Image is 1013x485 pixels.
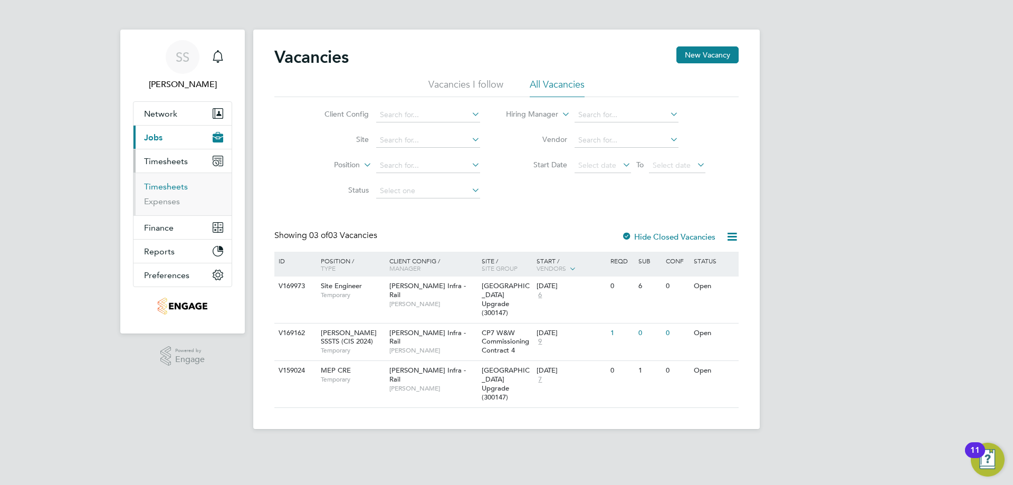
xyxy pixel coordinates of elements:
[276,252,313,270] div: ID
[537,366,605,375] div: [DATE]
[175,355,205,364] span: Engage
[506,160,567,169] label: Start Date
[608,252,635,270] div: Reqd
[537,329,605,338] div: [DATE]
[144,246,175,256] span: Reports
[144,109,177,119] span: Network
[144,196,180,206] a: Expenses
[389,300,476,308] span: [PERSON_NAME]
[133,78,232,91] span: Saranija Sivapalan
[537,375,543,384] span: 7
[276,361,313,381] div: V159024
[575,108,678,122] input: Search for...
[308,109,369,119] label: Client Config
[389,264,421,272] span: Manager
[274,46,349,68] h2: Vacancies
[608,277,635,296] div: 0
[274,230,379,241] div: Showing
[308,185,369,195] label: Status
[133,263,232,287] button: Preferences
[663,324,691,343] div: 0
[608,324,635,343] div: 1
[636,324,663,343] div: 0
[498,109,558,120] label: Hiring Manager
[321,291,384,299] span: Temporary
[160,346,205,366] a: Powered byEngage
[176,50,189,64] span: SS
[276,277,313,296] div: V169973
[608,361,635,381] div: 0
[482,328,529,355] span: CP7 W&W Commissioning Contract 4
[482,366,530,402] span: [GEOGRAPHIC_DATA] Upgrade (300147)
[506,135,567,144] label: Vendor
[663,252,691,270] div: Conf
[389,328,466,346] span: [PERSON_NAME] Infra - Rail
[133,173,232,215] div: Timesheets
[389,384,476,393] span: [PERSON_NAME]
[428,78,503,97] li: Vacancies I follow
[299,160,360,170] label: Position
[389,281,466,299] span: [PERSON_NAME] Infra - Rail
[653,160,691,170] span: Select date
[158,298,207,315] img: carmichael-logo-retina.png
[133,126,232,149] button: Jobs
[309,230,328,241] span: 03 of
[389,346,476,355] span: [PERSON_NAME]
[175,346,205,355] span: Powered by
[537,264,566,272] span: Vendors
[636,277,663,296] div: 6
[276,324,313,343] div: V169162
[663,277,691,296] div: 0
[676,46,739,63] button: New Vacancy
[133,149,232,173] button: Timesheets
[389,366,466,384] span: [PERSON_NAME] Infra - Rail
[663,361,691,381] div: 0
[482,281,530,317] span: [GEOGRAPHIC_DATA] Upgrade (300147)
[376,108,480,122] input: Search for...
[537,291,543,300] span: 6
[575,133,678,148] input: Search for...
[144,270,189,280] span: Preferences
[144,156,188,166] span: Timesheets
[636,252,663,270] div: Sub
[971,443,1005,477] button: Open Resource Center, 11 new notifications
[321,375,384,384] span: Temporary
[691,277,737,296] div: Open
[313,252,387,277] div: Position /
[578,160,616,170] span: Select date
[376,133,480,148] input: Search for...
[144,132,163,142] span: Jobs
[479,252,534,277] div: Site /
[376,158,480,173] input: Search for...
[120,30,245,334] nav: Main navigation
[309,230,377,241] span: 03 Vacancies
[321,281,362,290] span: Site Engineer
[633,158,647,172] span: To
[133,40,232,91] a: SS[PERSON_NAME]
[133,102,232,125] button: Network
[144,223,174,233] span: Finance
[321,328,377,346] span: [PERSON_NAME] SSSTS (CIS 2024)
[691,361,737,381] div: Open
[321,346,384,355] span: Temporary
[530,78,585,97] li: All Vacancies
[321,366,351,375] span: MEP CRE
[534,252,608,278] div: Start /
[133,216,232,239] button: Finance
[691,324,737,343] div: Open
[144,182,188,192] a: Timesheets
[537,337,543,346] span: 9
[387,252,479,277] div: Client Config /
[970,450,980,464] div: 11
[636,361,663,381] div: 1
[691,252,737,270] div: Status
[622,232,715,242] label: Hide Closed Vacancies
[321,264,336,272] span: Type
[482,264,518,272] span: Site Group
[133,240,232,263] button: Reports
[308,135,369,144] label: Site
[537,282,605,291] div: [DATE]
[376,184,480,198] input: Select one
[133,298,232,315] a: Go to home page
